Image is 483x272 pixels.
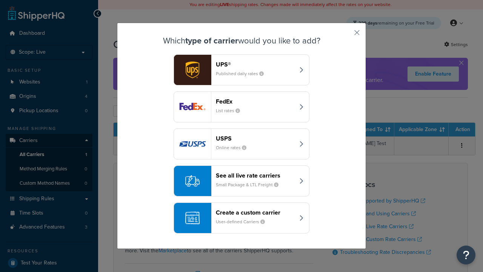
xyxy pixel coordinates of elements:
img: icon-carrier-liverate-becf4550.svg [185,174,200,188]
button: See all live rate carriersSmall Package & LTL Freight [174,165,309,196]
small: Published daily rates [216,70,270,77]
button: fedEx logoFedExList rates [174,91,309,122]
button: Create a custom carrierUser-defined Carriers [174,202,309,233]
small: Small Package & LTL Freight [216,181,285,188]
small: User-defined Carriers [216,218,271,225]
header: See all live rate carriers [216,172,295,179]
header: Create a custom carrier [216,209,295,216]
small: Online rates [216,144,252,151]
img: fedEx logo [174,92,211,122]
h3: Which would you like to add? [136,36,347,45]
img: ups logo [174,55,211,85]
header: USPS [216,135,295,142]
img: icon-carrier-custom-c93b8a24.svg [185,211,200,225]
button: usps logoUSPSOnline rates [174,128,309,159]
img: usps logo [174,129,211,159]
header: UPS® [216,61,295,68]
small: List rates [216,107,246,114]
button: ups logoUPS®Published daily rates [174,54,309,85]
strong: type of carrier [185,34,238,47]
header: FedEx [216,98,295,105]
button: Open Resource Center [457,246,475,264]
